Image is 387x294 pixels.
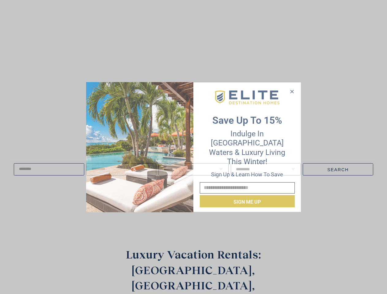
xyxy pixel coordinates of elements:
[86,82,193,212] img: Desktop-Opt-in-2025-01-10T154433.560.png
[287,87,296,96] button: Close
[200,195,295,207] button: Sign me up
[214,89,280,107] img: EDH-Logo-Horizontal-217-58px.png
[212,115,282,126] strong: Save up to 15%
[200,182,295,194] input: Email
[211,129,284,147] span: Indulge in [GEOGRAPHIC_DATA]
[211,171,283,178] span: Sign up & learn how to save
[209,148,285,157] span: Waters & Luxury Living
[227,157,267,166] span: this winter!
